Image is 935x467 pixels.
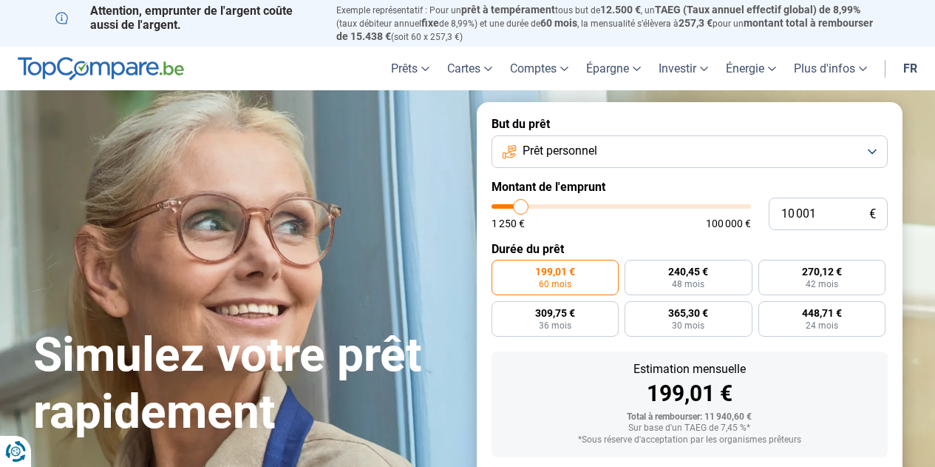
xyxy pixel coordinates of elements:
[492,242,888,256] label: Durée du prêt
[523,143,597,159] span: Prêt personnel
[501,47,577,90] a: Comptes
[503,435,876,446] div: *Sous réserve d'acceptation par les organismes prêteurs
[503,383,876,405] div: 199,01 €
[55,4,319,32] p: Attention, emprunter de l'argent coûte aussi de l'argent.
[806,321,838,330] span: 24 mois
[438,47,501,90] a: Cartes
[668,308,708,318] span: 365,30 €
[503,363,876,375] div: Estimation mensuelle
[668,266,708,277] span: 240,45 €
[336,17,873,42] span: montant total à rembourser de 15.438 €
[806,280,838,289] span: 42 mois
[600,4,641,16] span: 12.500 €
[802,308,842,318] span: 448,71 €
[785,47,876,90] a: Plus d'infos
[869,208,876,221] span: €
[672,280,704,289] span: 48 mois
[672,321,704,330] span: 30 mois
[492,117,888,131] label: But du prêt
[33,327,459,441] h1: Simulez votre prêt rapidement
[802,266,842,277] span: 270,12 €
[336,4,880,43] p: Exemple représentatif : Pour un tous but de , un (taux débiteur annuel de 8,99%) et une durée de ...
[539,321,571,330] span: 36 mois
[382,47,438,90] a: Prêts
[650,47,717,90] a: Investir
[492,180,888,194] label: Montant de l'emprunt
[894,47,926,90] a: fr
[18,57,184,81] img: TopCompare
[539,280,571,289] span: 60 mois
[540,17,577,29] span: 60 mois
[461,4,555,16] span: prêt à tempérament
[421,17,439,29] span: fixe
[717,47,785,90] a: Énergie
[535,266,575,277] span: 199,01 €
[492,135,888,168] button: Prêt personnel
[655,4,860,16] span: TAEG (Taux annuel effectif global) de 8,99%
[492,218,525,229] span: 1 250 €
[503,423,876,434] div: Sur base d'un TAEG de 7,45 %*
[706,218,751,229] span: 100 000 €
[535,308,575,318] span: 309,75 €
[503,412,876,423] div: Total à rembourser: 11 940,60 €
[577,47,650,90] a: Épargne
[679,17,713,29] span: 257,3 €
